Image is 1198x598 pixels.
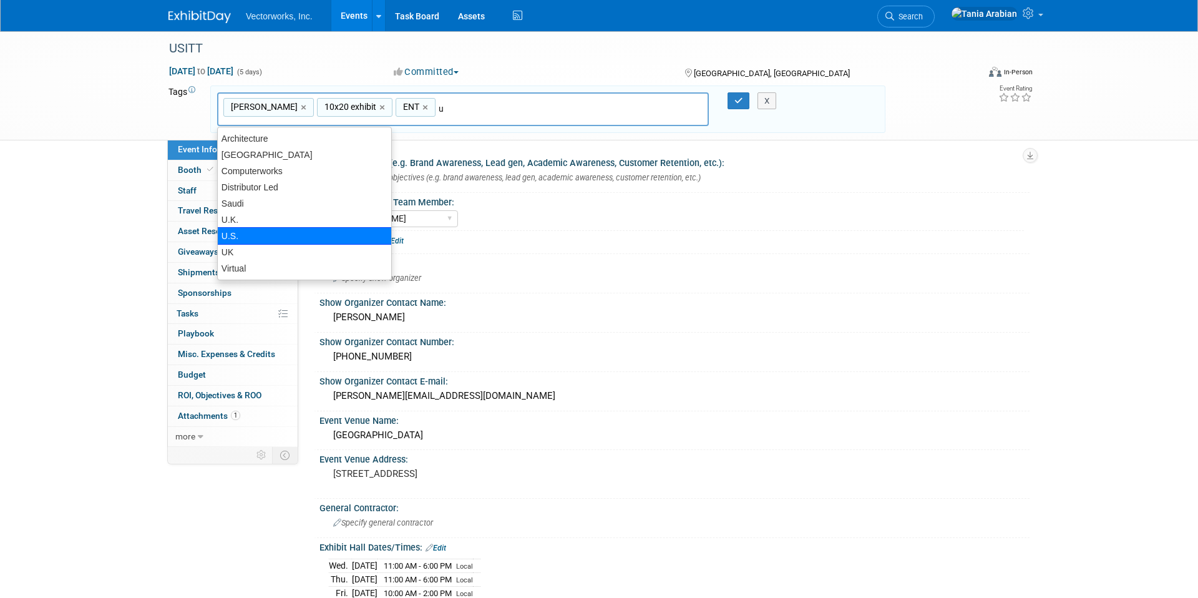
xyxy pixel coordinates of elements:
[177,308,198,318] span: Tasks
[168,140,298,160] a: Event Information
[384,561,452,571] span: 11:00 AM - 6:00 PM
[178,390,261,400] span: ROI, Objectives & ROO
[379,100,387,115] a: ×
[301,100,309,115] a: ×
[168,283,298,303] a: Sponsorships
[439,102,613,115] input: Type tag and hit enter
[165,37,959,60] div: USITT
[456,590,473,598] span: Local
[178,288,231,298] span: Sponsorships
[352,572,377,586] td: [DATE]
[168,66,234,77] span: [DATE] [DATE]
[218,244,391,260] div: UK
[319,372,1030,388] div: Show Organizer Contact E-mail:
[1003,67,1033,77] div: In-Person
[218,179,391,195] div: Distributor Led
[168,324,298,344] a: Playbook
[218,195,391,212] div: Saudi
[383,237,404,245] a: Edit
[319,499,1030,514] div: General Contractor:
[168,160,298,180] a: Booth
[218,212,391,228] div: U.K.
[352,559,377,573] td: [DATE]
[246,11,313,21] span: Vectorworks, Inc.
[989,67,1001,77] img: Format-Inperson.png
[168,365,298,385] a: Budget
[236,68,262,76] span: (5 days)
[329,426,1020,445] div: [GEOGRAPHIC_DATA]
[218,130,391,147] div: Architecture
[894,12,923,21] span: Search
[217,227,392,245] div: U.S.
[319,293,1030,309] div: Show Organizer Contact Name:
[178,328,214,338] span: Playbook
[384,589,452,598] span: 10:00 AM - 2:00 PM
[426,544,446,552] a: Edit
[178,370,206,380] span: Budget
[207,166,213,173] i: Booth reservation complete
[168,86,199,134] td: Tags
[218,147,391,163] div: [GEOGRAPHIC_DATA]
[877,6,935,27] a: Search
[329,559,352,573] td: Wed.
[168,386,298,406] a: ROI, Objectives & ROO
[178,185,197,195] span: Staff
[178,267,220,277] span: Shipments
[168,181,298,201] a: Staff
[273,447,298,463] td: Toggle Event Tabs
[168,427,298,447] a: more
[333,468,601,479] pre: [STREET_ADDRESS]
[320,193,1024,208] div: Marketing Events Team Member:
[175,431,195,441] span: more
[231,411,240,420] span: 1
[319,450,1030,466] div: Event Venue Address:
[319,538,1030,554] div: Exhibit Hall Dates/Times:
[319,154,1030,169] div: Show Objectives (e.g. Brand Awareness, Lead gen, Academic Awareness, Customer Retention, etc.):
[329,347,1020,366] div: [PHONE_NUMBER]
[322,100,376,113] span: 10x20 exhibit
[333,173,701,182] span: Specify show objectives (e.g. brand awareness, lead gen, academic awareness, customer retention, ...
[757,92,777,110] button: X
[319,254,1030,270] div: Show Organizer:
[218,163,391,179] div: Computerworks
[998,86,1032,92] div: Event Rating
[168,304,298,324] a: Tasks
[178,226,252,236] span: Asset Reservations
[228,100,298,113] span: [PERSON_NAME]
[178,247,218,257] span: Giveaways
[168,263,298,283] a: Shipments
[195,66,207,76] span: to
[178,205,254,215] span: Travel Reservations
[904,65,1033,84] div: Event Format
[168,11,231,23] img: ExhibitDay
[951,7,1018,21] img: Tania Arabian
[456,562,473,571] span: Local
[168,345,298,365] a: Misc. Expenses & Credits
[168,201,298,221] a: Travel Reservations
[218,260,391,277] div: Virtual
[178,349,275,359] span: Misc. Expenses & Credits
[329,308,1020,327] div: [PERSON_NAME]
[319,333,1030,348] div: Show Organizer Contact Number:
[178,411,240,421] span: Attachments
[333,518,433,527] span: Specify general contractor
[319,411,1030,427] div: Event Venue Name:
[329,386,1020,406] div: [PERSON_NAME][EMAIL_ADDRESS][DOMAIN_NAME]
[168,242,298,262] a: Giveaways
[251,447,273,463] td: Personalize Event Tab Strip
[401,100,419,113] span: ENT
[168,406,298,426] a: Attachments1
[694,69,850,78] span: [GEOGRAPHIC_DATA], [GEOGRAPHIC_DATA]
[456,576,473,584] span: Local
[178,144,248,154] span: Event Information
[178,165,216,175] span: Booth
[168,222,298,242] a: Asset Reservations
[319,231,1030,247] div: Event Website:
[329,572,352,586] td: Thu.
[384,575,452,584] span: 11:00 AM - 6:00 PM
[422,100,431,115] a: ×
[389,66,464,79] button: Committed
